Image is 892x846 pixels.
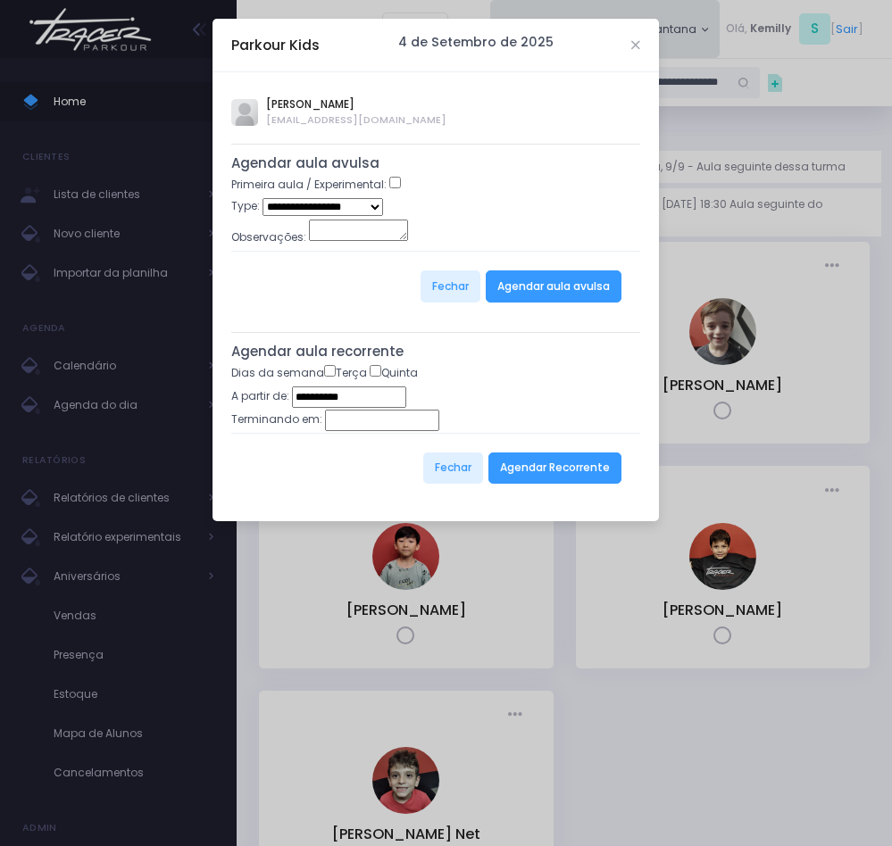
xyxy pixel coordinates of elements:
[370,365,418,381] label: Quinta
[421,270,480,303] button: Fechar
[486,270,621,303] button: Agendar aula avulsa
[231,198,260,214] label: Type:
[266,96,446,112] span: [PERSON_NAME]
[231,388,289,404] label: A partir de:
[631,41,640,50] button: Close
[231,229,306,245] label: Observações:
[398,35,554,50] h6: 4 de Setembro de 2025
[231,177,387,193] label: Primeira aula / Experimental:
[370,365,381,377] input: Quinta
[231,35,320,55] h5: Parkour Kids
[488,452,621,485] button: Agendar Recorrente
[423,452,483,485] button: Fechar
[324,365,336,377] input: Terça
[231,155,640,171] h5: Agendar aula avulsa
[266,112,446,128] span: [EMAIL_ADDRESS][DOMAIN_NAME]
[231,365,640,503] form: Dias da semana
[231,344,640,360] h5: Agendar aula recorrente
[231,411,322,427] label: Terminando em:
[324,365,367,381] label: Terça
